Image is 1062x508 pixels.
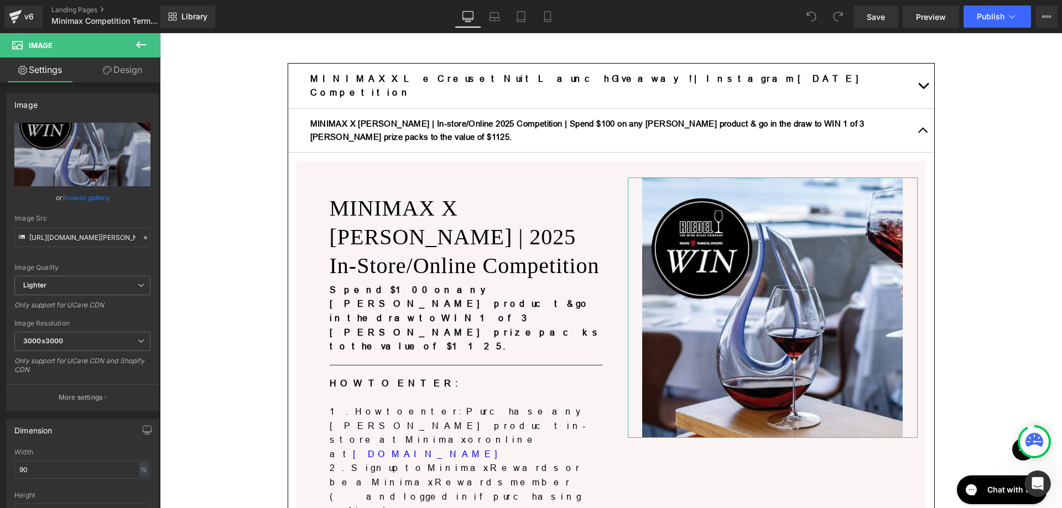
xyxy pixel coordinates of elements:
[181,12,207,22] span: Library
[481,6,508,28] a: Laptop
[51,17,158,25] span: Minimax Competition Terms & Conditions
[23,281,46,289] b: Lighter
[916,11,946,23] span: Preview
[14,420,53,435] div: Dimension
[903,6,959,28] a: Preview
[193,416,349,426] a: [DOMAIN_NAME]
[170,345,301,355] strong: HOW TO ENTER:
[867,11,885,23] span: Save
[14,460,150,479] input: auto
[22,9,36,24] div: v6
[139,462,149,477] div: %
[14,94,38,109] div: Image
[14,357,150,381] div: Only support for UCare CDN and Shopify CDN
[14,214,150,222] div: Image Src
[14,448,150,456] div: Width
[14,301,150,317] div: Only support for UCare CDN
[1024,470,1051,497] iframe: Intercom live chat
[170,252,443,318] strong: Spend $100 on any [PERSON_NAME] product & go in the draw to WIN 1 of 3 [PERSON_NAME] prize packs ...
[800,6,822,28] button: Undo
[36,13,83,24] h1: Chat with us
[1035,6,1058,28] button: More
[6,4,96,33] button: Open gorgias live chat
[508,6,534,28] a: Tablet
[170,161,443,247] h1: MINIMAX X [PERSON_NAME] | 2025 In-Store/Online Competition
[14,320,150,327] div: Image Resolution
[14,264,150,271] div: Image Quality
[827,6,849,28] button: Redo
[534,6,561,28] a: Mobile
[7,384,158,410] button: More settings
[23,337,63,345] b: 3000x3000
[14,491,150,499] div: Height
[51,6,179,14] a: Landing Pages
[82,57,163,82] a: Design
[4,6,43,28] a: v6
[964,6,1031,28] button: Publish
[29,41,53,50] span: Image
[170,371,443,428] p: 1. How to enter: Purchase any [PERSON_NAME] product in-store at Minimax or online at
[160,6,215,28] a: New Library
[63,188,110,207] a: Browse gallery
[150,86,705,108] b: MINIMAX X [PERSON_NAME] | In-store/Online 2025 Competition | Spend $100 on any [PERSON_NAME] prod...
[14,192,150,203] div: or
[170,428,443,484] p: 2. Sign up to Minimax Rewards or be a Minimax Rewards member (and logged in if purchasing online).
[14,228,150,247] input: Link
[150,40,711,65] b: MINIMAX X Le Creuset Nuit Launch Giveaway! | Instagram [DATE] Competition
[455,6,481,28] a: Desktop
[977,12,1004,21] span: Publish
[59,392,103,402] p: More settings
